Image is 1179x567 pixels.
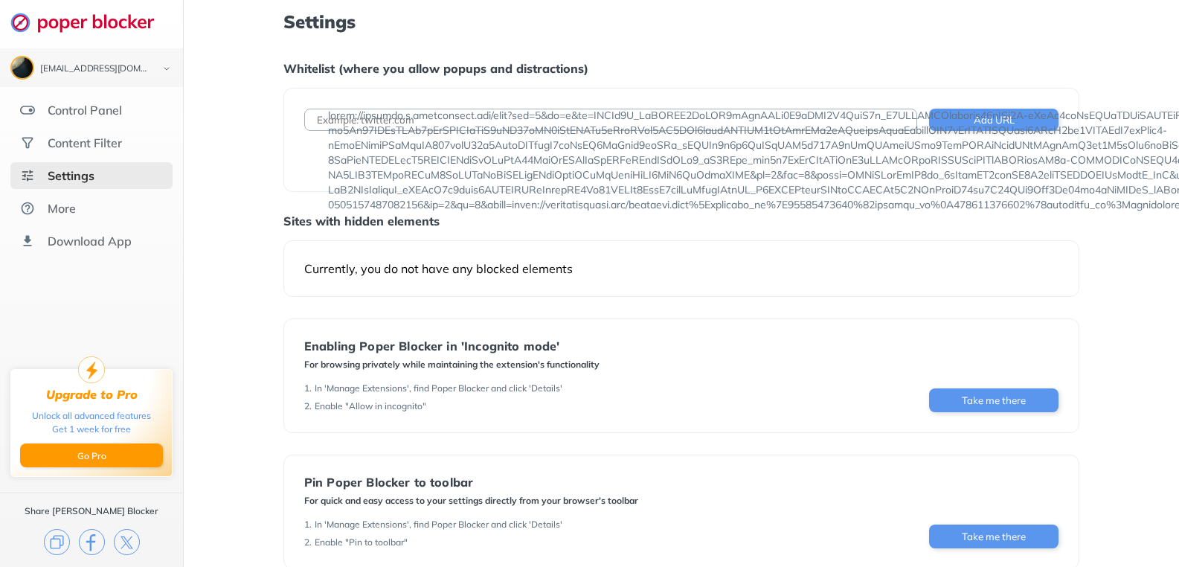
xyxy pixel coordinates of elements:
img: download-app.svg [20,234,35,249]
img: x.svg [114,529,140,555]
h1: Settings [283,12,1079,31]
div: 1 . [304,519,312,531]
div: Upgrade to Pro [46,388,138,402]
div: Unlock all advanced features [32,409,151,423]
button: Take me there [929,525,1058,548]
div: 2 . [304,400,312,412]
div: Share [PERSON_NAME] Blocker [25,505,158,517]
img: logo-webpage.svg [10,12,170,33]
div: Content Filter [48,135,122,150]
div: Pin Poper Blocker to toolbar [304,475,638,489]
div: 2 . [304,536,312,548]
div: Control Panel [48,103,122,118]
img: facebook.svg [79,529,105,555]
div: Enabling Poper Blocker in 'Incognito mode' [304,339,600,353]
div: 1 . [304,382,312,394]
button: Take me there [929,388,1058,412]
img: social.svg [20,135,35,150]
div: Enable "Pin to toolbar" [315,536,408,548]
img: features.svg [20,103,35,118]
img: about.svg [20,201,35,216]
div: In 'Manage Extensions', find Poper Blocker and click 'Details' [315,382,562,394]
button: Go Pro [20,443,163,467]
img: upgrade-to-pro.svg [78,356,105,383]
div: mef41687@gmail.com [40,64,150,74]
div: Settings [48,168,94,183]
img: ACg8ocJ836ynBZyZgS3Iiw197Twd5Kbos21Ebx2rpCmqEnoxxcaamuqi=s96-c [12,57,33,78]
img: favicons [304,154,316,166]
div: Download App [48,234,132,249]
div: Enable "Allow in incognito" [315,400,426,412]
div: Sites with hidden elements [283,214,1079,228]
img: copy.svg [44,529,70,555]
div: Currently, you do not have any blocked elements [304,261,1058,276]
img: settings-selected.svg [20,168,35,183]
div: More [48,201,76,216]
div: In 'Manage Extensions', find Poper Blocker and click 'Details' [315,519,562,531]
div: For browsing privately while maintaining the extension's functionality [304,359,600,371]
div: Get 1 week for free [52,423,131,436]
img: chevron-bottom-black.svg [158,61,176,77]
div: Whitelist (where you allow popups and distractions) [283,61,1079,76]
div: For quick and easy access to your settings directly from your browser's toolbar [304,495,638,507]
